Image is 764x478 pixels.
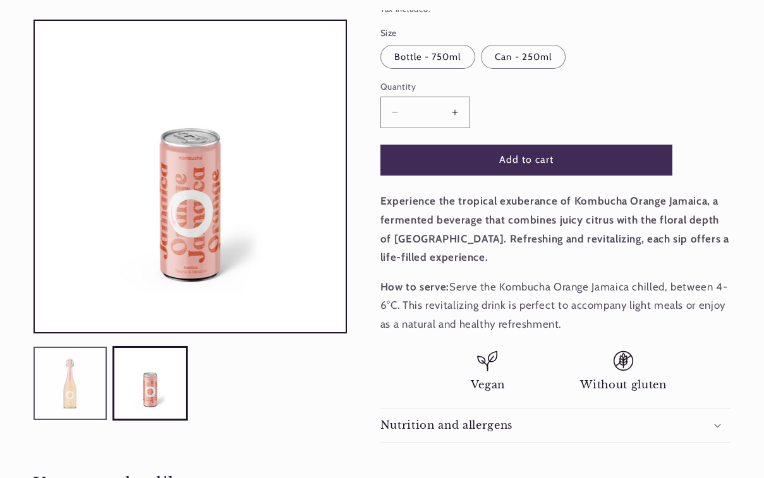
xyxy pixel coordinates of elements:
[580,378,666,391] span: Without gluten
[380,278,731,334] p: Serve the Kombucha Orange Jamaica chilled, between 4-6°C. This revitalizing drink is perfect to a...
[380,280,449,293] strong: How to serve:
[33,20,348,421] media-gallery: Gallery Viewer
[471,378,505,391] span: Vegan
[380,409,731,442] summary: Nutrition and allergens
[380,194,729,263] strong: Experience the tropical exuberance of Kombucha Orange Jamaica, a fermented beverage that combines...
[380,419,512,432] h2: Nutrition and allergens
[380,45,475,69] label: Bottle - 750ml
[380,80,672,93] label: Quantity
[113,347,186,420] button: Load image 2 in gallery view
[33,347,107,420] button: Load image 1 in gallery view
[481,45,566,69] label: Can - 250ml
[380,145,672,176] button: Add to cart
[380,27,398,39] legend: Size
